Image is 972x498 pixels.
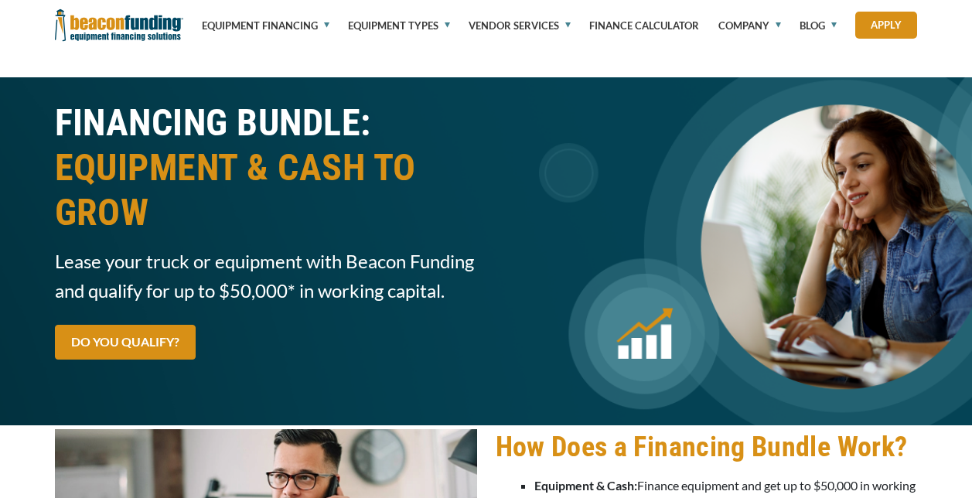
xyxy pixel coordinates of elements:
[55,247,477,305] span: Lease your truck or equipment with Beacon Funding and qualify for up to $50,000* in working capital.
[855,12,917,39] a: Apply
[55,325,196,360] a: DO YOU QUALIFY?
[534,478,637,493] strong: Equipment & Cash:
[55,101,477,235] h1: FINANCING BUNDLE:
[55,145,477,235] span: EQUIPMENT & CASH TO GROW
[496,429,918,465] h2: How Does a Financing Bundle Work?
